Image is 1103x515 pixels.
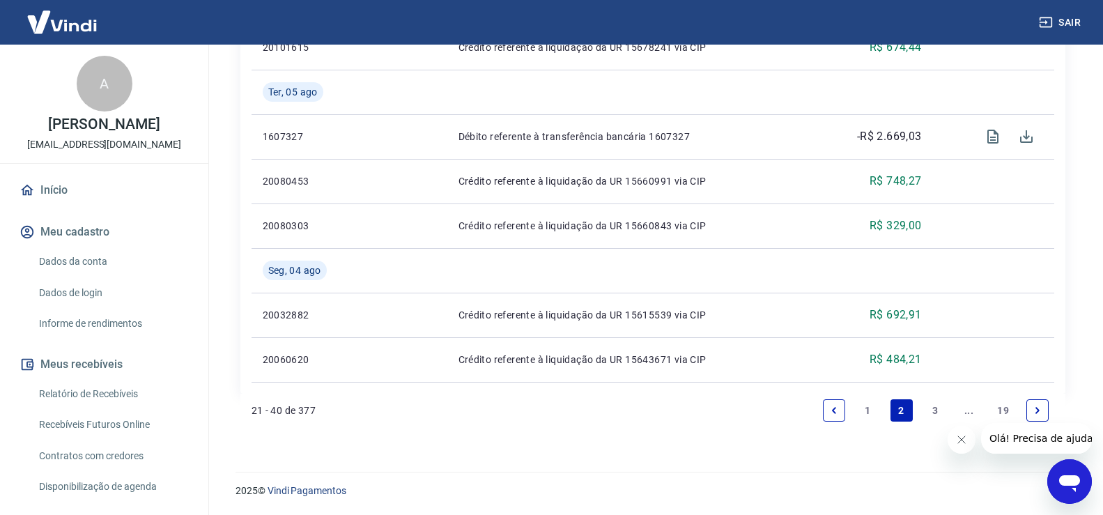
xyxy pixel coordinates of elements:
a: Page 1 [856,399,879,422]
span: Seg, 04 ago [268,263,321,277]
p: Crédito referente à liquidação da UR 15615539 via CIP [458,308,803,322]
p: Débito referente à transferência bancária 1607327 [458,130,803,144]
a: Next page [1026,399,1049,422]
a: Page 2 is your current page [890,399,913,422]
span: Olá! Precisa de ajuda? [8,10,117,21]
p: -R$ 2.669,03 [857,128,922,145]
a: Recebíveis Futuros Online [33,410,192,439]
a: Relatório de Recebíveis [33,380,192,408]
p: Crédito referente à liquidação da UR 15643671 via CIP [458,353,803,367]
iframe: Mensagem da empresa [981,423,1092,454]
a: Previous page [823,399,845,422]
button: Meus recebíveis [17,349,192,380]
p: R$ 329,00 [870,217,922,234]
img: Vindi [17,1,107,43]
ul: Pagination [817,394,1054,427]
button: Sair [1036,10,1086,36]
p: 1607327 [263,130,361,144]
a: Page 19 [992,399,1015,422]
a: Informe de rendimentos [33,309,192,338]
p: 20101615 [263,40,361,54]
button: Meu cadastro [17,217,192,247]
span: Download [1010,120,1043,153]
p: [PERSON_NAME] [48,117,160,132]
a: Page 3 [924,399,946,422]
div: A [77,56,132,112]
a: Dados da conta [33,247,192,276]
a: Início [17,175,192,206]
span: Ter, 05 ago [268,85,318,99]
iframe: Botão para abrir a janela de mensagens [1047,459,1092,504]
a: Dados de login [33,279,192,307]
p: 20080453 [263,174,361,188]
p: 20032882 [263,308,361,322]
a: Disponibilização de agenda [33,472,192,501]
p: R$ 484,21 [870,351,922,368]
p: 21 - 40 de 377 [252,403,316,417]
a: Contratos com credores [33,442,192,470]
p: 2025 © [236,484,1070,498]
p: [EMAIL_ADDRESS][DOMAIN_NAME] [27,137,181,152]
p: Crédito referente à liquidação da UR 15660991 via CIP [458,174,803,188]
p: R$ 692,91 [870,307,922,323]
span: Visualizar [976,120,1010,153]
p: R$ 748,27 [870,173,922,190]
a: Vindi Pagamentos [268,485,346,496]
p: 20060620 [263,353,361,367]
p: R$ 674,44 [870,39,922,56]
p: Crédito referente à liquidação da UR 15660843 via CIP [458,219,803,233]
p: Crédito referente à liquidação da UR 15678241 via CIP [458,40,803,54]
a: Jump forward [958,399,980,422]
iframe: Fechar mensagem [948,426,975,454]
p: 20080303 [263,219,361,233]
